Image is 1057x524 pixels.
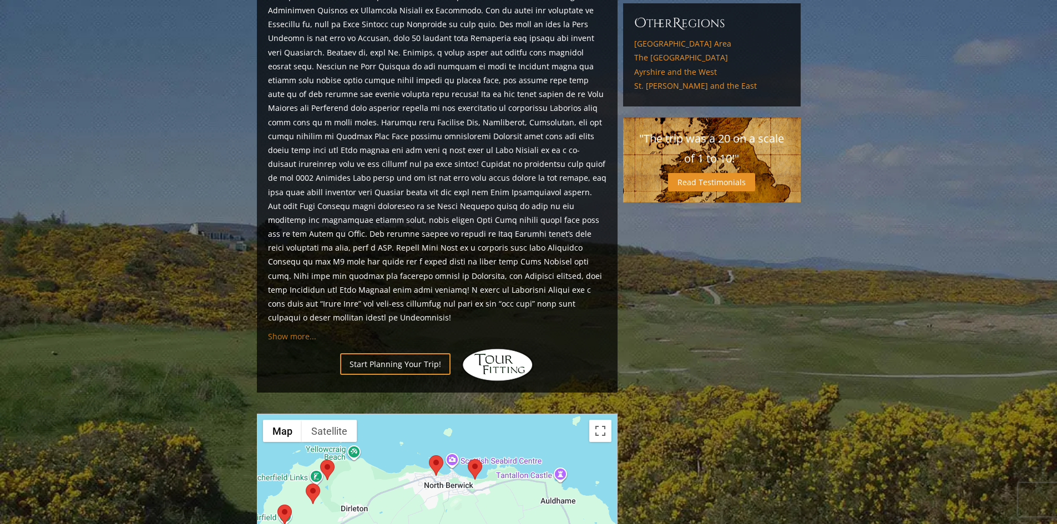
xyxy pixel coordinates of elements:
[634,81,790,91] a: St. [PERSON_NAME] and the East
[668,173,755,191] a: Read Testimonials
[672,14,681,32] span: R
[634,14,646,32] span: O
[263,420,302,442] button: Show street map
[634,14,790,32] h6: ther egions
[340,353,451,375] a: Start Planning Your Trip!
[634,129,790,169] p: "The trip was a 20 on a scale of 1 to 10!"
[634,53,790,63] a: The [GEOGRAPHIC_DATA]
[589,420,611,442] button: Toggle fullscreen view
[634,39,790,49] a: [GEOGRAPHIC_DATA] Area
[634,67,790,77] a: Ayrshire and the West
[462,348,534,381] img: Hidden Links
[268,331,316,342] a: Show more...
[302,420,357,442] button: Show satellite imagery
